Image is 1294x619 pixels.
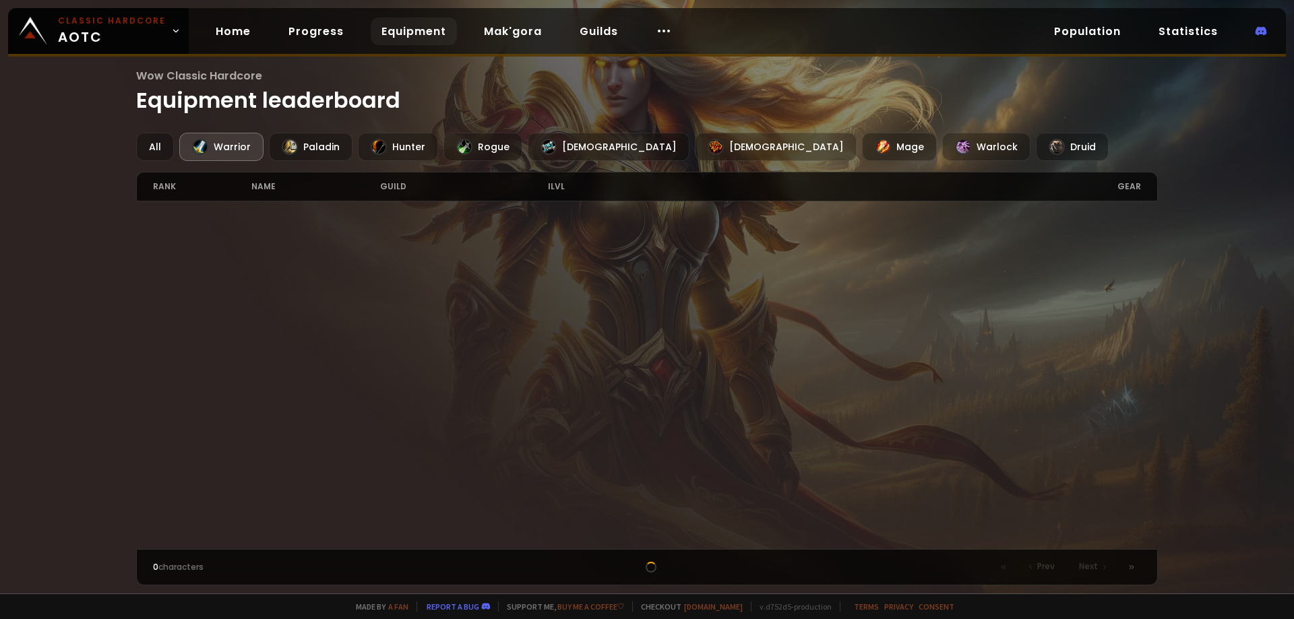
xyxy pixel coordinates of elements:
[647,172,1141,201] div: gear
[380,172,548,201] div: guild
[443,133,522,161] div: Rogue
[136,67,1159,117] h1: Equipment leaderboard
[548,172,647,201] div: ilvl
[371,18,457,45] a: Equipment
[1036,133,1109,161] div: Druid
[427,601,479,612] a: Report a bug
[348,601,408,612] span: Made by
[179,133,264,161] div: Warrior
[58,15,166,47] span: AOTC
[884,601,913,612] a: Privacy
[388,601,408,612] a: a fan
[153,172,252,201] div: rank
[269,133,352,161] div: Paladin
[153,561,158,573] span: 0
[205,18,261,45] a: Home
[136,67,1159,84] span: Wow Classic Hardcore
[358,133,438,161] div: Hunter
[632,601,743,612] span: Checkout
[528,133,689,161] div: [DEMOGRAPHIC_DATA]
[251,172,380,201] div: name
[278,18,355,45] a: Progress
[1079,560,1098,573] span: Next
[1037,560,1055,573] span: Prev
[569,18,629,45] a: Guilds
[473,18,553,45] a: Mak'gora
[695,133,857,161] div: [DEMOGRAPHIC_DATA]
[919,601,954,612] a: Consent
[498,601,624,612] span: Support me,
[58,15,166,27] small: Classic Hardcore
[862,133,937,161] div: Mage
[8,8,189,54] a: Classic HardcoreAOTC
[854,601,879,612] a: Terms
[1148,18,1229,45] a: Statistics
[942,133,1030,161] div: Warlock
[557,601,624,612] a: Buy me a coffee
[153,561,400,573] div: characters
[751,601,832,612] span: v. d752d5 - production
[136,133,174,161] div: All
[684,601,743,612] a: [DOMAIN_NAME]
[1043,18,1132,45] a: Population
